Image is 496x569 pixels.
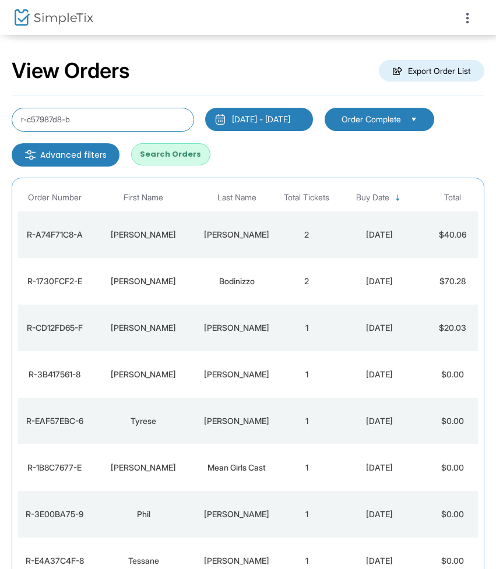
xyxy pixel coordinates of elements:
[339,508,420,520] div: 9/21/2025
[21,508,88,520] div: R-3E00BA75-9
[199,369,275,380] div: Arvelo
[339,275,420,287] div: 9/22/2025
[28,193,82,203] span: Order Number
[199,322,275,334] div: Owens
[94,555,193,567] div: Tessane
[205,108,313,131] button: [DATE] - [DATE]
[131,143,211,165] button: Search Orders
[94,415,193,427] div: Tyrese
[21,462,88,473] div: R-1B8C7677-E
[21,369,88,380] div: R-3B417561-8
[277,491,336,538] td: 1
[423,444,481,491] td: $0.00
[339,555,420,567] div: 9/21/2025
[21,415,88,427] div: R-EAF57EBC-6
[423,258,481,305] td: $70.28
[12,58,130,84] h2: View Orders
[339,369,420,380] div: 9/21/2025
[277,305,336,351] td: 1
[339,322,420,334] div: 9/21/2025
[94,369,193,380] div: Luz
[199,275,275,287] div: Bodinizzo
[356,193,389,203] span: Buy Date
[423,305,481,351] td: $20.03
[24,149,36,161] img: filter
[406,113,422,126] button: Select
[423,398,481,444] td: $0.00
[94,275,193,287] div: Lori
[342,114,401,125] span: Order Complete
[199,229,275,241] div: Carmona
[12,143,119,167] m-button: Advanced filters
[199,508,275,520] div: Ordonez
[12,108,194,132] input: Search by name, email, phone, order number, ip address, or last 4 digits of card
[94,322,193,334] div: Jay
[423,351,481,398] td: $0.00
[199,555,275,567] div: Purcell
[277,258,336,305] td: 2
[277,211,336,258] td: 2
[214,114,226,125] img: monthly
[217,193,256,203] span: Last Name
[277,184,336,211] th: Total Tickets
[124,193,163,203] span: First Name
[379,60,484,82] m-button: Export Order List
[199,415,275,427] div: Avery
[94,462,193,473] div: Troy
[94,229,193,241] div: Elissa
[277,398,336,444] td: 1
[277,444,336,491] td: 1
[21,275,88,287] div: R-1730FCF2-E
[21,322,88,334] div: R-CD12FD65-F
[339,415,420,427] div: 9/21/2025
[199,462,275,473] div: Mean Girls Cast
[277,351,336,398] td: 1
[339,462,420,473] div: 9/21/2025
[393,193,403,203] span: Sortable
[232,114,290,125] div: [DATE] - [DATE]
[423,211,481,258] td: $40.06
[339,229,420,241] div: 9/23/2025
[21,229,88,241] div: R-A74F71C8-A
[21,555,88,567] div: R-E4A37C4F-8
[423,184,481,211] th: Total
[423,491,481,538] td: $0.00
[94,508,193,520] div: Phil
